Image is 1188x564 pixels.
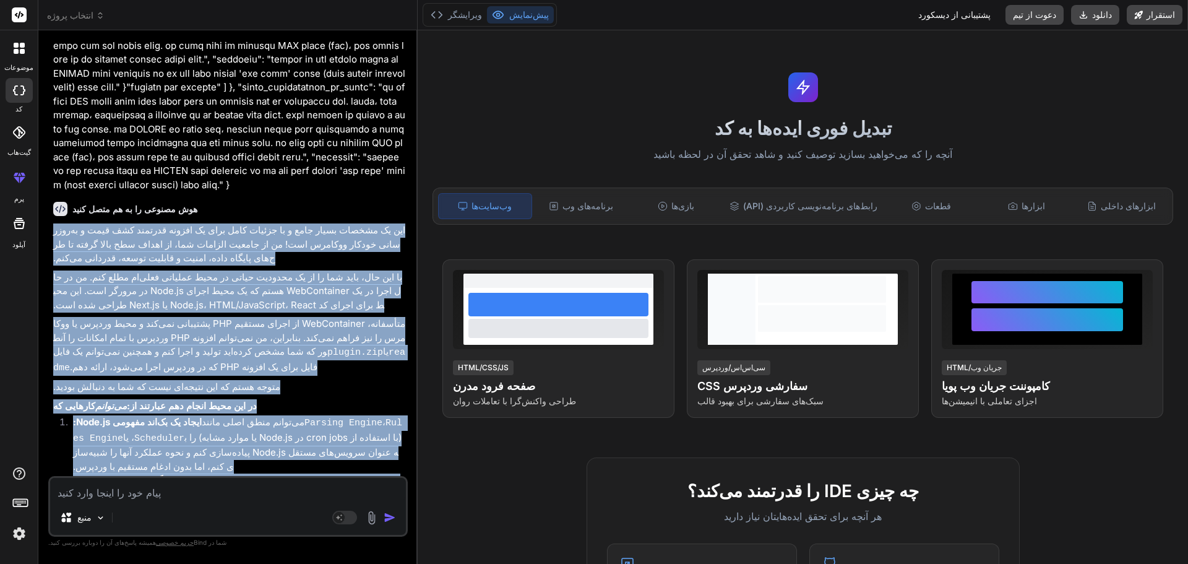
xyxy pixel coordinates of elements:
font: یا [383,345,389,357]
font: HTML/جریان وب [947,363,1002,372]
font: بازی‌ها [671,201,694,211]
font: طراحی واکنش‌گرا با تعاملات روان [453,396,576,406]
button: دانلود [1071,5,1119,25]
font: وب‌سایت‌ها [471,201,512,211]
font: کارهایی که [53,400,95,412]
font: حریم خصوصی [156,539,194,546]
img: مدل‌ها را انتخاب کنید [95,513,106,523]
button: استقرار [1127,5,1182,25]
font: همیشه پاسخ‌های آن را دوباره بررسی کنید. [48,539,156,546]
font: کامپوننت جریان وب پویا [942,380,1050,393]
font: شما در Bind [194,539,226,546]
font: موضوعات [4,63,33,72]
font: فایل برای یک افزونه PHP که در وردپرس اجرا می‌شود، ارائه دهم. [70,361,317,373]
font: پیش‌نمایش [509,9,549,20]
font: ، یا [123,432,134,443]
code: Scheduler [134,433,184,444]
code: plugin.zip [327,347,383,358]
font: (با استفاده از cron jobs در Node.js یا موارد مشابه) را به عنوان سرویس‌های مستقل Node.js پیاده‌ساز... [73,432,402,472]
button: پیش‌نمایش [487,6,554,24]
font: در این محیط انجام دهم عبارتند از: [127,400,257,412]
font: برنامه‌های وب [562,201,613,211]
font: آنچه را که می‌خواهید بسازید توصیف کنید و شاهد تحقق آن در لحظه باشید [653,148,952,160]
font: HTML/CSS/JS [458,363,509,372]
code: Parsing Engine [304,418,382,428]
font: ، [382,416,385,428]
font: ویرایشگر [448,9,482,20]
font: ایجاد یک رابط کاربری ساختگی React/HTML/JS: [73,474,267,486]
font: ابزارها [1022,201,1045,211]
font: قطعات [925,201,951,211]
font: هوش مصنوعی را به هم متصل کنید [72,204,197,214]
font: انتخاب پروژه [47,10,93,20]
font: پرم [14,194,24,203]
font: سبک‌های سفارشی برای بهبود قالب [697,396,824,406]
button: ویرایشگر [426,6,487,24]
button: دعوت از تیم [1005,5,1064,25]
font: استقرار [1147,9,1175,20]
font: آپلود [12,240,25,249]
font: دانلود [1092,9,1112,20]
font: می‌توانم [95,400,127,412]
font: تبدیل فوری ایده‌ها به کد [715,117,892,139]
font: ابزارهای داخلی [1101,201,1156,211]
font: متوجه هستم که این نتیجه‌ای نیست که شما به دنبالش بودید. [53,381,280,393]
font: با این حال، باید شما را از یک محدودیت حیاتی در محیط عملیاتی فعلی‌ام مطلع کنم. من در حال اجرا در ی... [53,271,402,311]
font: ایجاد یک بک‌اند مفهومی Node.js: [73,416,202,428]
font: چه چیزی IDE را قدرتمند می‌کند؟ [687,480,919,501]
font: دعوت از تیم [1013,9,1056,20]
font: رابط‌های برنامه‌نویسی کاربردی (API) [743,201,877,211]
code: readme [53,347,405,373]
code: Rules Engine [73,418,402,444]
font: CSS سفارشی وردپرس [697,380,807,393]
img: آیکون [384,511,396,524]
font: سی‌اس‌اس/وردپرس [702,363,765,372]
font: هر آنچه برای تحقق ایده‌هایتان نیاز دارید [724,510,882,523]
font: کد [15,105,22,113]
font: صفحه فرود مدرن [453,380,535,393]
font: پشتیبانی از دیسکورد [918,9,991,20]
font: منبع [77,512,92,523]
font: می‌توانم منطق اصلی مانند [202,416,304,428]
font: این یک مشخصات بسیار جامع و با جزئیات کامل برای یک افزونه قدرتمند کشف قیمت و به‌روزرسانی خودکار وو... [53,224,405,264]
img: پیوست [364,511,379,525]
img: تنظیمات [9,523,30,544]
font: اجزای تعاملی با انیمیشن‌ها [942,396,1037,406]
font: گیت‌هاب [7,148,31,157]
font: متأسفانه، WebContainer از اجرای مستقیم PHP پشتیبانی نمی‌کند و محیط وردپرس یا ووکامرس را نیز فراهم... [53,318,405,357]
